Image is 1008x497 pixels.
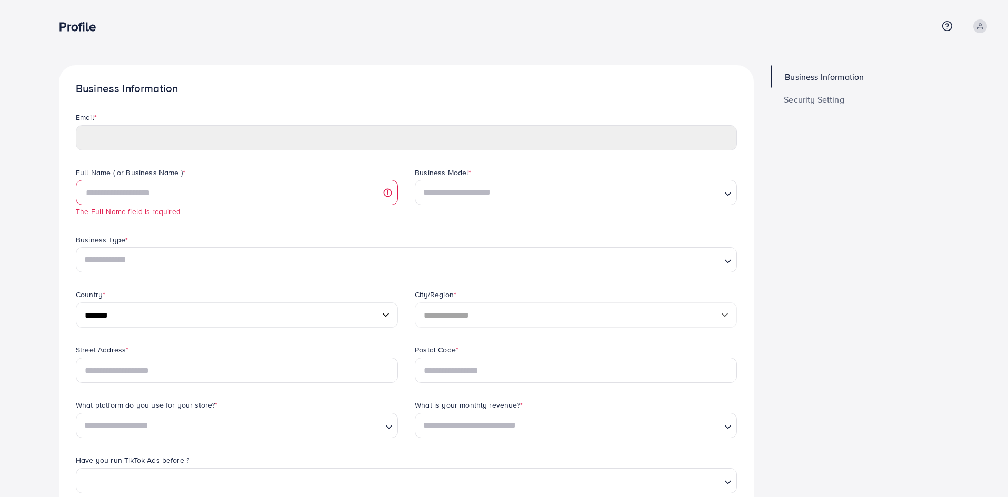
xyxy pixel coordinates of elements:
label: Postal Code [415,344,458,355]
label: What platform do you use for your store? [76,400,218,410]
label: Business Model [415,167,471,178]
input: Search for option [81,250,720,270]
h3: Profile [59,19,104,34]
label: City/Region [415,289,456,300]
label: Country [76,289,105,300]
label: Business Type [76,235,128,245]
label: Email [76,112,97,123]
label: Street Address [76,344,128,355]
div: Search for option [76,413,398,438]
span: Business Information [785,73,864,81]
div: Search for option [415,413,737,438]
input: Search for option [87,471,720,490]
input: Search for option [420,183,720,202]
span: Security Setting [784,95,844,104]
h1: Business Information [76,82,737,95]
label: Have you run TikTok Ads before ? [76,455,189,465]
label: What is your monthly revenue? [415,400,523,410]
input: Search for option [81,416,381,435]
input: Search for option [420,416,720,435]
div: Search for option [415,180,737,205]
small: The Full Name field is required [76,206,181,216]
label: Full Name ( or Business Name ) [76,167,185,178]
div: Search for option [76,468,737,493]
div: Search for option [76,247,737,272]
